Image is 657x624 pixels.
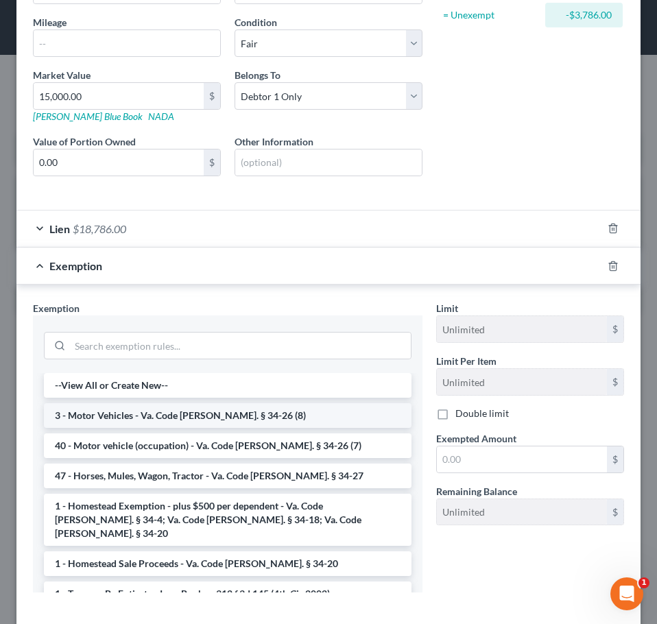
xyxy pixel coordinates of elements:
[204,149,220,176] div: $
[607,369,623,395] div: $
[436,484,517,499] label: Remaining Balance
[44,373,411,398] li: --View All or Create New--
[235,69,280,81] span: Belongs To
[556,8,611,22] div: -$3,786.00
[44,433,411,458] li: 40 - Motor vehicle (occupation) - Va. Code [PERSON_NAME]. § 34-26 (7)
[235,134,313,149] label: Other Information
[436,302,458,314] span: Limit
[73,222,126,235] span: $18,786.00
[610,577,643,610] iframe: Intercom live chat
[607,316,623,342] div: $
[148,110,174,122] a: NADA
[638,577,649,588] span: 1
[436,433,516,444] span: Exempted Amount
[437,316,607,342] input: --
[235,15,277,29] label: Condition
[34,83,204,109] input: 0.00
[607,499,623,525] div: $
[455,407,509,420] label: Double limit
[34,149,204,176] input: 0.00
[437,369,607,395] input: --
[44,403,411,428] li: 3 - Motor Vehicles - Va. Code [PERSON_NAME]. § 34-26 (8)
[49,259,102,272] span: Exemption
[443,8,540,22] div: = Unexempt
[33,302,80,314] span: Exemption
[235,149,422,176] input: (optional)
[33,15,67,29] label: Mileage
[607,446,623,472] div: $
[70,333,411,359] input: Search exemption rules...
[33,68,91,82] label: Market Value
[204,83,220,109] div: $
[44,581,411,606] li: 1 - Tenancy By Entirety - In re Bunker, 312 f.3d 145 (4th Cir 2002)
[49,222,70,235] span: Lien
[44,551,411,576] li: 1 - Homestead Sale Proceeds - Va. Code [PERSON_NAME]. § 34-20
[33,134,136,149] label: Value of Portion Owned
[437,499,607,525] input: --
[44,494,411,546] li: 1 - Homestead Exemption - plus $500 per dependent - Va. Code [PERSON_NAME]. § 34-4; Va. Code [PER...
[437,446,607,472] input: 0.00
[33,110,143,122] a: [PERSON_NAME] Blue Book
[34,30,220,56] input: --
[44,464,411,488] li: 47 - Horses, Mules, Wagon, Tractor - Va. Code [PERSON_NAME]. § 34-27
[436,354,497,368] label: Limit Per Item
